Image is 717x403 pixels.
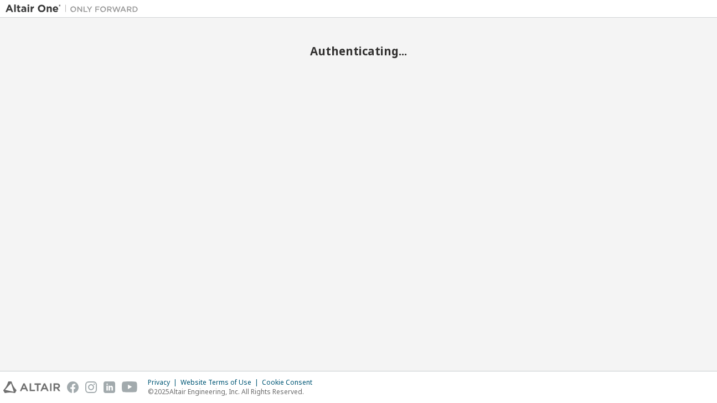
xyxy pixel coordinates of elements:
[180,378,262,387] div: Website Terms of Use
[262,378,319,387] div: Cookie Consent
[104,381,115,393] img: linkedin.svg
[148,378,180,387] div: Privacy
[3,381,60,393] img: altair_logo.svg
[67,381,79,393] img: facebook.svg
[85,381,97,393] img: instagram.svg
[6,3,144,14] img: Altair One
[122,381,138,393] img: youtube.svg
[6,44,711,58] h2: Authenticating...
[148,387,319,396] p: © 2025 Altair Engineering, Inc. All Rights Reserved.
